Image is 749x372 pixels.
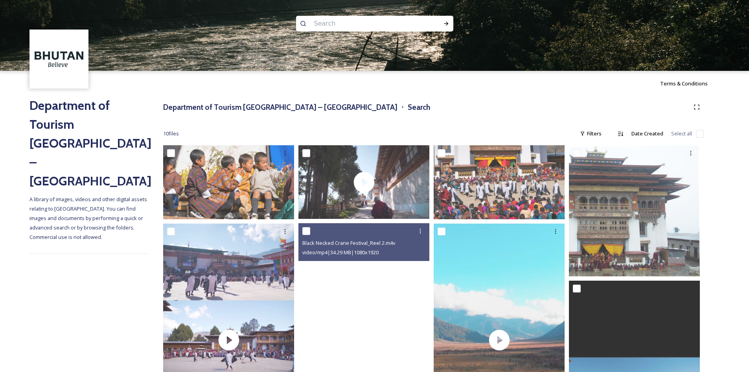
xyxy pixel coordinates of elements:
input: Search [310,15,418,32]
img: Black-Necked Crane Festival in Gangtey-3.jpg [163,145,294,219]
div: Filters [576,126,605,141]
span: 10 file s [163,130,179,137]
span: Select all [671,130,692,137]
h3: Search [408,102,430,113]
img: Black-Necked Crane Festival in Gangtey-2.jpg [434,145,565,219]
h2: Department of Tourism [GEOGRAPHIC_DATA] – [GEOGRAPHIC_DATA] [29,96,147,191]
span: video/mp4 | 34.29 MB | 1080 x 1920 [302,249,379,256]
img: thumbnail [298,145,429,219]
img: BT_Logo_BB_Lockup_CMYK_High%2520Res.jpg [31,31,88,88]
div: Date Created [628,126,667,141]
span: Terms & Conditions [660,80,708,87]
img: Black-Necked Crane Festival in Gangtey-1.jpg [569,145,700,276]
span: A library of images, videos and other digital assets relating to [GEOGRAPHIC_DATA]. You can find ... [29,196,148,241]
h3: Department of Tourism [GEOGRAPHIC_DATA] – [GEOGRAPHIC_DATA] [163,102,398,113]
a: Terms & Conditions [660,79,720,88]
span: Black Necked Crane Festival_Reel 2.m4v [302,239,395,246]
